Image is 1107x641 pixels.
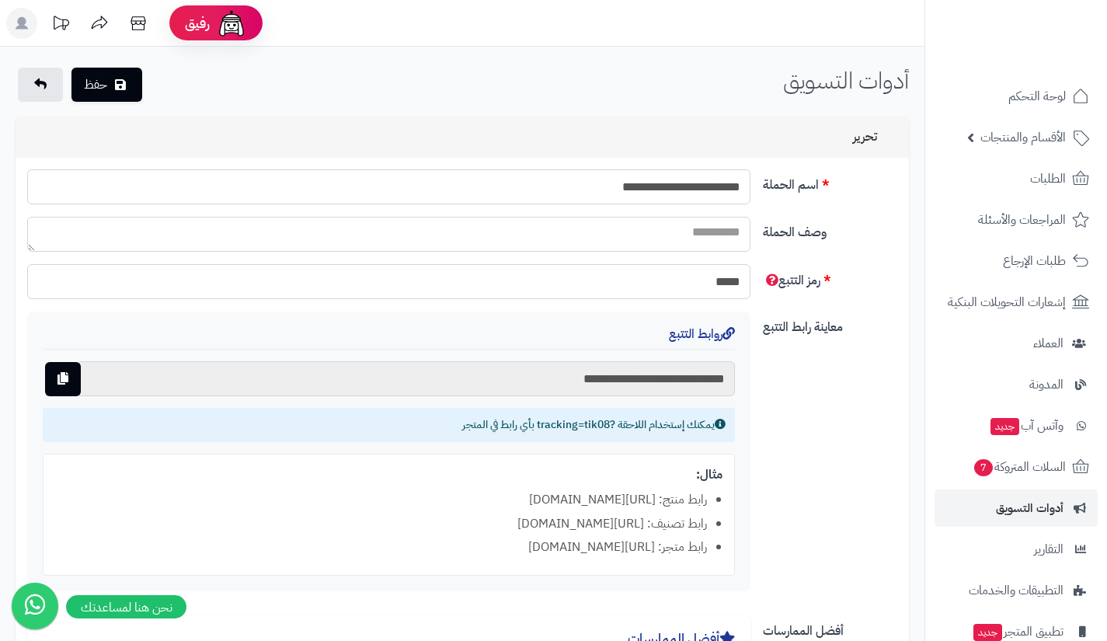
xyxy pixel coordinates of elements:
[935,325,1098,362] a: العملاء
[1033,333,1063,354] span: العملاء
[55,515,707,533] li: رابط تصنيف: [URL][DOMAIN_NAME]
[990,418,1019,435] span: جديد
[1034,538,1063,560] span: التقارير
[757,615,903,640] label: أفضل الممارسات
[935,242,1098,280] a: طلبات الإرجاع
[973,456,1066,478] span: السلات المتروكة
[1029,374,1063,395] span: المدونة
[43,408,735,442] div: يمكنك إستخدام اللاحقة ?tracking=tik08 بأي رابط في المتجر
[935,531,1098,568] a: التقارير
[696,465,722,484] strong: مثال:
[935,201,1098,239] a: المراجعات والأسئلة
[757,169,903,194] label: اسم الحملة
[989,415,1063,437] span: وآتس آب
[1008,85,1066,107] span: لوحة التحكم
[978,209,1066,231] span: المراجعات والأسئلة
[216,8,247,39] img: ai-face.png
[935,489,1098,527] a: أدوات التسويق
[935,572,1098,609] a: التطبيقات والخدمات
[935,448,1098,486] a: السلات المتروكة7
[935,366,1098,403] a: المدونة
[935,78,1098,115] a: لوحة التحكم
[948,291,1066,313] span: إشعارات التحويلات البنكية
[996,497,1063,519] span: أدوات التسويق
[935,160,1098,197] a: الطلبات
[71,68,142,102] button: حفظ
[969,580,1063,601] span: التطبيقات والخدمات
[55,491,707,509] li: رابط منتج: [URL][DOMAIN_NAME]
[757,217,903,242] label: وصف الحملة
[43,327,735,350] h4: روابط التتبع
[763,271,820,290] span: رمز التتبع
[973,624,1002,641] span: جديد
[935,284,1098,321] a: إشعارات التحويلات البنكية
[974,459,993,476] span: 7
[1003,250,1066,272] span: طلبات الإرجاع
[980,127,1066,148] span: الأقسام والمنتجات
[1030,168,1066,190] span: الطلبات
[185,14,210,33] span: رفيق
[783,68,909,93] h1: أدوات التسويق
[935,407,1098,444] a: وآتس آبجديد
[41,8,80,43] a: تحديثات المنصة
[853,130,893,145] h3: تحرير
[55,538,707,556] li: رابط متجر: [URL][DOMAIN_NAME]
[757,312,903,336] label: معاينة رابط التتبع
